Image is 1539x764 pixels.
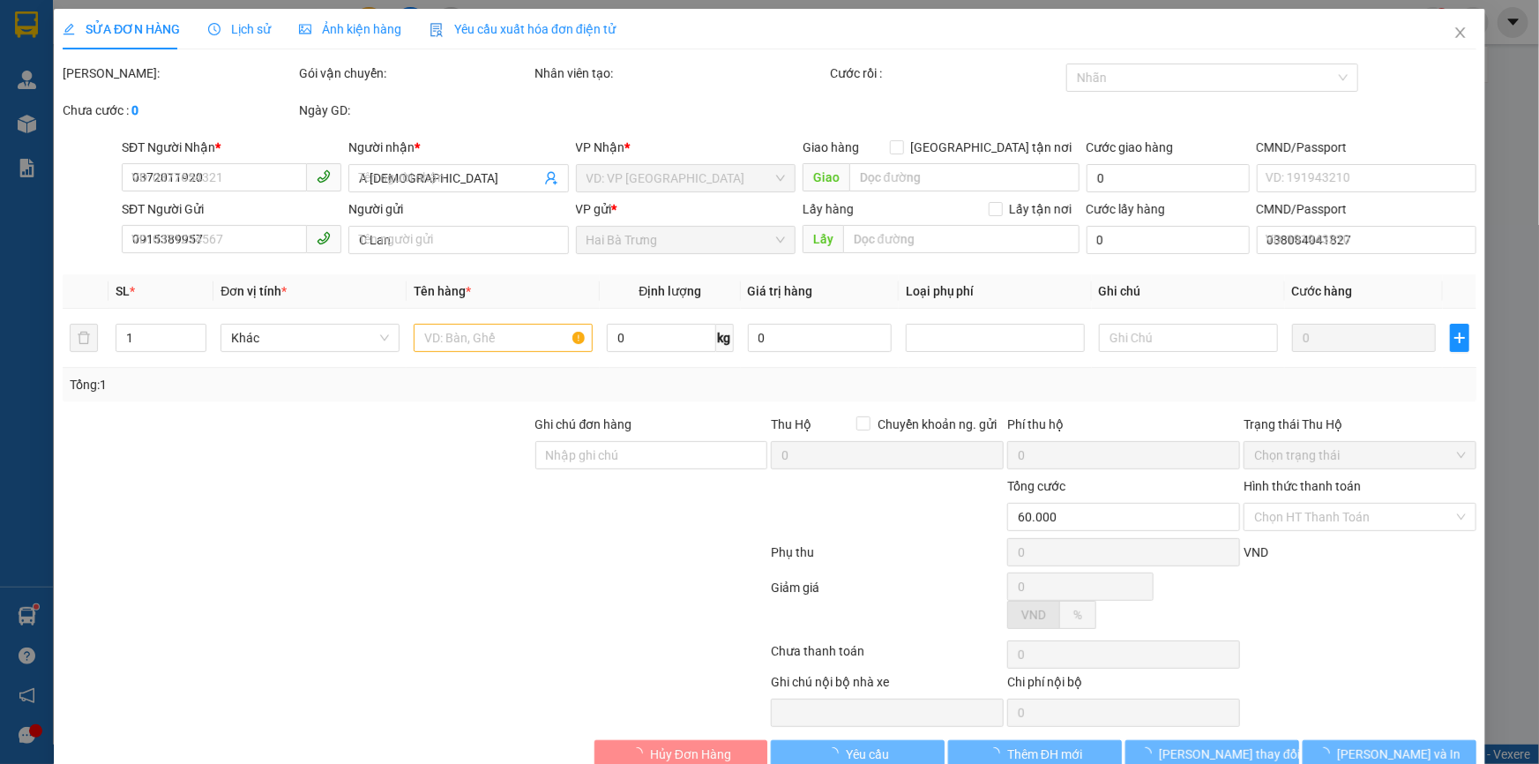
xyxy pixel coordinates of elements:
[1003,199,1080,219] span: Lấy tận nơi
[1436,9,1485,58] button: Close
[63,22,180,36] span: SỬA ĐƠN HÀNG
[544,171,558,185] span: user-add
[846,745,889,764] span: Yêu cầu
[348,199,568,219] div: Người gửi
[803,202,854,216] span: Lấy hàng
[716,324,734,352] span: kg
[1338,745,1461,764] span: [PERSON_NAME] và In
[414,284,471,298] span: Tên hàng
[988,747,1007,760] span: loading
[771,672,1004,699] div: Ghi chú nội bộ nhà xe
[770,641,1006,672] div: Chưa thanh toán
[63,64,295,83] div: [PERSON_NAME]:
[1451,331,1468,345] span: plus
[317,231,331,245] span: phone
[1159,745,1300,764] span: [PERSON_NAME] thay đổi
[1007,479,1065,493] span: Tổng cước
[803,163,849,191] span: Giao
[1007,745,1082,764] span: Thêm ĐH mới
[1139,747,1159,760] span: loading
[430,23,444,37] img: icon
[1007,415,1240,441] div: Phí thu hộ
[1092,274,1285,309] th: Ghi chú
[299,101,532,120] div: Ngày GD:
[1450,324,1469,352] button: plus
[748,284,813,298] span: Giá trị hàng
[299,64,532,83] div: Gói vận chuyển:
[535,64,827,83] div: Nhân viên tạo:
[299,22,401,36] span: Ảnh kiện hàng
[826,747,846,760] span: loading
[1244,415,1476,434] div: Trạng thái Thu Hộ
[1254,442,1466,468] span: Chọn trạng thái
[803,140,859,154] span: Giao hàng
[1453,26,1468,40] span: close
[899,274,1092,309] th: Loại phụ phí
[414,324,593,352] input: VD: Bàn, Ghế
[131,103,138,117] b: 0
[317,169,331,184] span: phone
[220,284,287,298] span: Đơn vị tính
[116,284,130,298] span: SL
[803,225,843,253] span: Lấy
[1257,199,1476,219] div: CMND/Passport
[208,22,271,36] span: Lịch sử
[1021,608,1046,622] span: VND
[1292,324,1436,352] input: 0
[430,22,616,36] span: Yêu cầu xuất hóa đơn điện tử
[771,417,811,431] span: Thu Hộ
[631,747,650,760] span: loading
[70,324,98,352] button: delete
[1087,202,1166,216] label: Cước lấy hàng
[231,325,389,351] span: Khác
[122,199,341,219] div: SĐT Người Gửi
[770,578,1006,637] div: Giảm giá
[576,199,796,219] div: VP gửi
[849,163,1080,191] input: Dọc đường
[1319,747,1338,760] span: loading
[535,441,768,469] input: Ghi chú đơn hàng
[830,64,1063,83] div: Cước rồi :
[348,138,568,157] div: Người nhận
[1099,324,1278,352] input: Ghi Chú
[70,375,594,394] div: Tổng: 1
[770,543,1006,573] div: Phụ thu
[1257,138,1476,157] div: CMND/Passport
[1007,672,1240,699] div: Chi phí nội bộ
[1244,545,1268,559] span: VND
[299,23,311,35] span: picture
[904,138,1080,157] span: [GEOGRAPHIC_DATA] tận nơi
[535,417,632,431] label: Ghi chú đơn hàng
[586,227,785,253] span: Hai Bà Trưng
[650,745,731,764] span: Hủy Đơn Hàng
[63,101,295,120] div: Chưa cước :
[1087,226,1250,254] input: Cước lấy hàng
[576,140,625,154] span: VP Nhận
[870,415,1004,434] span: Chuyển khoản ng. gửi
[843,225,1080,253] input: Dọc đường
[1244,479,1361,493] label: Hình thức thanh toán
[1292,284,1353,298] span: Cước hàng
[122,138,341,157] div: SĐT Người Nhận
[639,284,701,298] span: Định lượng
[1073,608,1082,622] span: %
[1087,140,1174,154] label: Cước giao hàng
[1087,164,1250,192] input: Cước giao hàng
[63,23,75,35] span: edit
[208,23,220,35] span: clock-circle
